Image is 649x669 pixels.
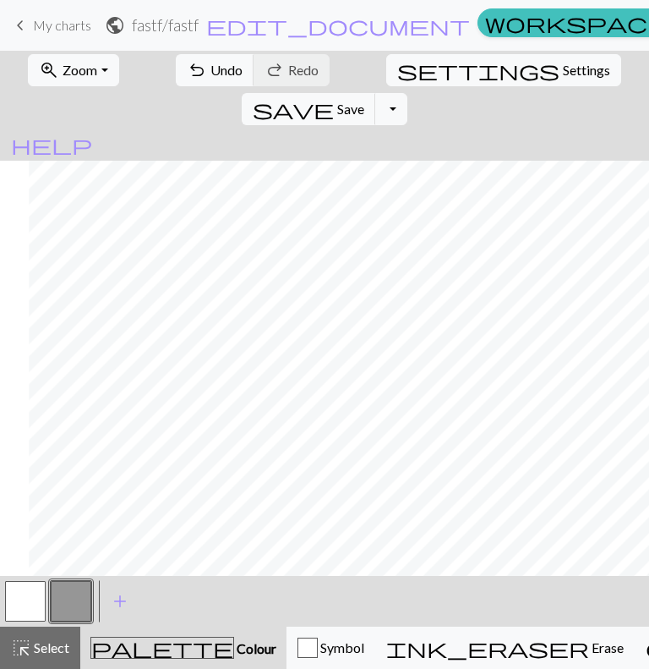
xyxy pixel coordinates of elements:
[187,58,207,82] span: undo
[80,627,286,669] button: Colour
[234,640,276,656] span: Colour
[11,636,31,660] span: highlight_alt
[386,636,589,660] span: ink_eraser
[375,627,635,669] button: Erase
[28,54,118,86] button: Zoom
[132,15,199,35] h2: fastf / fastf
[210,62,243,78] span: Undo
[253,97,334,121] span: save
[31,639,69,655] span: Select
[242,93,376,125] button: Save
[337,101,364,117] span: Save
[176,54,254,86] button: Undo
[563,60,610,80] span: Settings
[10,11,91,40] a: My charts
[91,636,233,660] span: palette
[63,62,97,78] span: Zoom
[10,14,30,37] span: keyboard_arrow_left
[39,58,59,82] span: zoom_in
[589,639,624,655] span: Erase
[397,58,559,82] span: settings
[397,60,559,80] i: Settings
[286,627,375,669] button: Symbol
[206,14,470,37] span: edit_document
[105,14,125,37] span: public
[33,17,91,33] span: My charts
[386,54,621,86] button: SettingsSettings
[110,589,130,613] span: add
[318,639,364,655] span: Symbol
[11,133,92,156] span: help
